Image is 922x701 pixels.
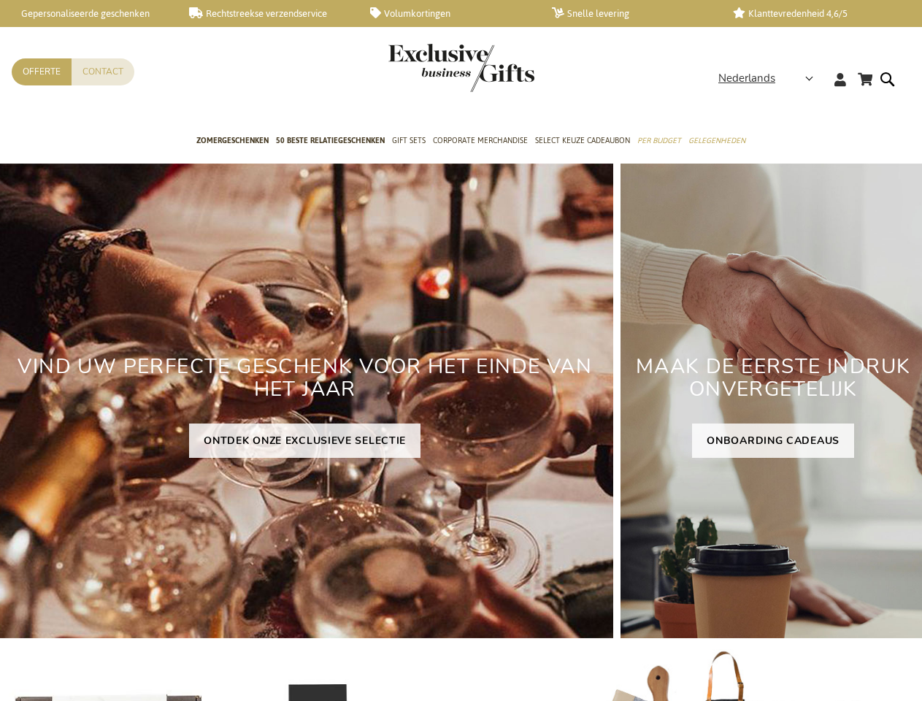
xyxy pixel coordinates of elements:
span: Corporate Merchandise [433,133,528,148]
span: Gelegenheden [688,133,745,148]
span: Per Budget [637,133,681,148]
span: Gift Sets [392,133,426,148]
a: 50 beste relatiegeschenken [276,123,385,160]
span: Nederlands [718,70,775,87]
a: Volumkortingen [370,7,529,20]
a: Zomergeschenken [196,123,269,160]
span: 50 beste relatiegeschenken [276,133,385,148]
a: Gift Sets [392,123,426,160]
a: Klanttevredenheid 4,6/5 [733,7,891,20]
a: store logo [388,44,461,92]
a: ONTDEK ONZE EXCLUSIEVE SELECTIE [189,424,420,458]
span: Select Keuze Cadeaubon [535,133,630,148]
a: Rechtstreekse verzendservice [189,7,347,20]
a: Gelegenheden [688,123,745,160]
a: Contact [72,58,134,85]
img: Exclusive Business gifts logo [388,44,534,92]
a: Offerte [12,58,72,85]
a: Per Budget [637,123,681,160]
a: Gepersonaliseerde geschenken [7,7,166,20]
a: Select Keuze Cadeaubon [535,123,630,160]
a: ONBOARDING CADEAUS [692,424,854,458]
a: Snelle levering [552,7,710,20]
a: Corporate Merchandise [433,123,528,160]
span: Zomergeschenken [196,133,269,148]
